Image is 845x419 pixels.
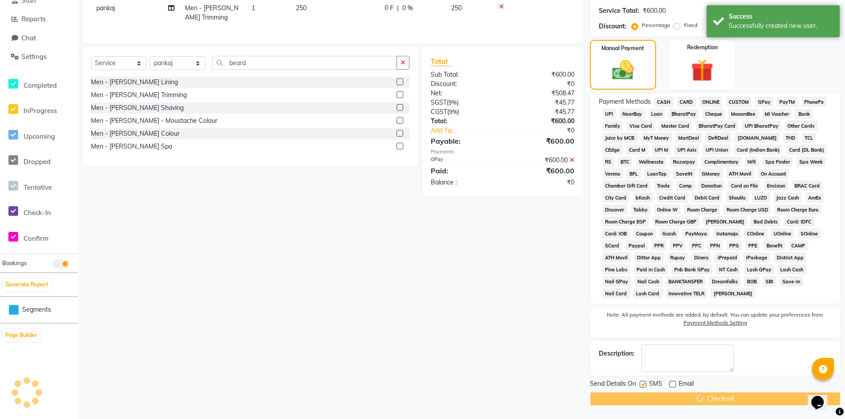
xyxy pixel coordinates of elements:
div: ( ) [424,107,503,117]
span: Tabby [631,204,651,215]
div: ₹600.00 [503,117,581,126]
span: District App [774,252,807,262]
div: Balance : [424,178,503,187]
span: BTC [618,157,633,167]
span: Online W [654,204,681,215]
span: Room Charge USD [723,204,771,215]
span: Segments [22,305,51,314]
span: Trade [654,180,673,191]
div: Paid: [424,165,503,176]
span: Nail GPay [602,276,631,286]
span: Room Charge [684,204,720,215]
span: Paypal [626,240,648,251]
span: Completed [24,81,57,90]
span: Donation [698,180,724,191]
span: Other Cards [785,121,817,131]
span: BANKTANSFER [666,276,706,286]
label: Note: All payment methods are added, by default. You can update your preferences from [599,311,832,330]
span: Venmo [602,168,623,179]
span: Chat [21,34,36,42]
div: ₹600.00 [503,156,581,165]
div: Description: [599,349,634,358]
span: iPackage [743,252,770,262]
span: Card (DL Bank) [786,145,827,155]
span: PhonePe [802,97,827,107]
span: MyT Money [641,133,672,143]
span: Instamojo [713,228,741,239]
span: GMoney [699,168,723,179]
span: Men - [PERSON_NAME] Trimming [185,4,238,21]
span: Cheque [702,109,725,119]
span: UOnline [771,228,794,239]
div: Men - [PERSON_NAME] Lining [91,78,178,87]
span: Credit Card [656,192,688,203]
span: Card on File [728,180,761,191]
div: ₹0 [516,126,581,135]
span: Check-In [24,208,51,217]
span: CASH [654,97,673,107]
span: Lash Card [633,288,662,298]
span: Diners [691,252,711,262]
span: Envision [764,180,788,191]
div: Payable: [424,136,503,146]
a: Add Tip [424,126,515,135]
img: _gift.svg [684,57,720,84]
span: SGST [431,98,447,106]
div: ₹508.47 [503,89,581,98]
span: RS [602,157,614,167]
span: 1 [252,4,255,12]
span: City Card [602,192,629,203]
span: Card: IOB [602,228,630,239]
span: Razorpay [670,157,698,167]
span: Shoutlo [726,192,748,203]
span: Bank [795,109,813,119]
span: NearBuy [620,109,645,119]
span: Pnb Bank GPay [672,264,713,274]
span: Reports [21,15,46,23]
span: ATH Movil [602,252,631,262]
span: Nail Card [602,288,630,298]
button: Page Builder [3,329,39,341]
span: CAMP [789,240,808,251]
span: CGST [431,108,447,116]
div: ₹0 [503,178,581,187]
span: Room Charge Euro [774,204,821,215]
span: DefiDeal [705,133,731,143]
a: Reports [2,14,75,24]
div: ₹600.00 [503,136,581,146]
div: Discount: [599,22,626,31]
span: ATH Movil [726,168,755,179]
span: Card M [626,145,648,155]
span: CUSTOM [726,97,751,107]
div: Men - [PERSON_NAME] Colour [91,129,180,138]
span: Jazz Cash [774,192,802,203]
span: Visa Card [627,121,655,131]
span: Payment Methods [599,97,651,106]
span: SMS [649,379,662,390]
span: Spa Finder [762,157,793,167]
span: 0 F [385,4,393,13]
span: Lash Cash [778,264,806,274]
span: THD [783,133,798,143]
span: UPI [602,109,616,119]
span: Dittor App [634,252,664,262]
input: Search or Scan [212,56,397,70]
span: Room Charge GBP [652,216,700,227]
span: UPI Axis [674,145,699,155]
span: BOB [744,276,759,286]
span: Wellnessta [636,157,667,167]
span: COnline [744,228,767,239]
div: ₹0 [503,79,581,89]
span: [DOMAIN_NAME] [735,133,779,143]
span: Loan [648,109,665,119]
span: TCL [802,133,816,143]
div: Sub Total: [424,70,503,79]
span: MosamBee [728,109,759,119]
span: 250 [451,4,462,12]
span: BharatPay Card [696,121,738,131]
span: NT Cash [716,264,740,274]
span: Innovative TELR [666,288,707,298]
span: PPN [707,240,723,251]
span: Save-In [780,276,803,286]
div: Net: [424,89,503,98]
